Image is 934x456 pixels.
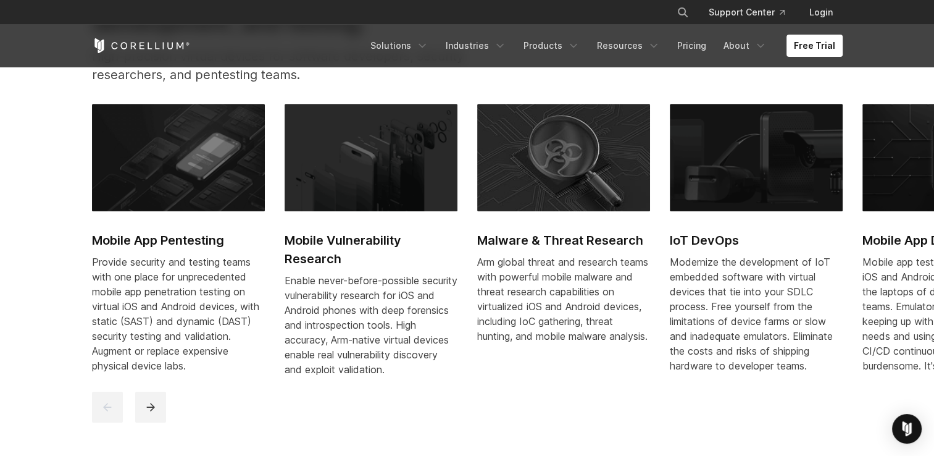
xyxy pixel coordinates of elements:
a: Industries [438,35,514,57]
button: next [135,392,166,423]
a: Mobile App Pentesting Mobile App Pentesting Provide security and testing teams with one place for... [92,104,265,388]
a: Login [799,1,843,23]
div: Enable never-before-possible security vulnerability research for iOS and Android phones with deep... [285,273,457,377]
div: Navigation Menu [363,35,843,57]
div: Open Intercom Messenger [892,414,922,444]
h2: Malware & Threat Research [477,231,650,250]
a: IoT DevOps IoT DevOps Modernize the development of IoT embedded software with virtual devices tha... [670,104,843,388]
h2: Mobile Vulnerability Research [285,231,457,268]
div: Provide security and testing teams with one place for unprecedented mobile app penetration testin... [92,255,265,373]
h2: IoT DevOps [670,231,843,250]
a: Free Trial [786,35,843,57]
a: Pricing [670,35,714,57]
a: About [716,35,774,57]
a: Mobile Vulnerability Research Mobile Vulnerability Research Enable never-before-possible security... [285,104,457,392]
div: Modernize the development of IoT embedded software with virtual devices that tie into your SDLC p... [670,255,843,373]
a: Solutions [363,35,436,57]
div: Arm global threat and research teams with powerful mobile malware and threat research capabilitie... [477,255,650,344]
a: Products [516,35,587,57]
a: Malware & Threat Research Malware & Threat Research Arm global threat and research teams with pow... [477,104,650,358]
a: Support Center [699,1,794,23]
a: Resources [590,35,667,57]
h2: Mobile App Pentesting [92,231,265,250]
img: Mobile App Pentesting [92,104,265,211]
img: Mobile Vulnerability Research [285,104,457,211]
button: Search [672,1,694,23]
img: Malware & Threat Research [477,104,650,211]
img: IoT DevOps [670,104,843,211]
button: previous [92,392,123,423]
a: Corellium Home [92,38,190,53]
div: Navigation Menu [662,1,843,23]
